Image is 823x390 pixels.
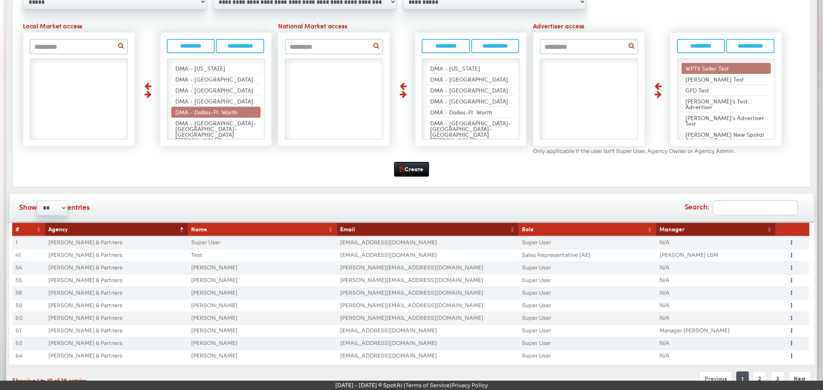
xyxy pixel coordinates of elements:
span: DMA - Dallas-Ft. Worth [430,108,492,116]
span: DMA - [GEOGRAPHIC_DATA] [430,86,508,94]
td: [PERSON_NAME] [188,324,336,337]
td: [PERSON_NAME] [188,274,336,287]
td: [PERSON_NAME] & Partners [45,261,188,274]
th: #: activate to sort column ascending [12,223,45,236]
td: 63 [12,337,45,349]
label: Search: [684,200,798,215]
td: Super User [519,337,656,349]
td: [PERSON_NAME][EMAIL_ADDRESS][DOMAIN_NAME] [337,299,519,312]
td: 1 [12,236,45,249]
label: Local Market access [20,21,275,32]
td: [PERSON_NAME] [188,287,336,299]
td: 60 [12,312,45,324]
a: 2 [753,371,767,386]
td: 55 [12,274,45,287]
span: DMA - Dallas-Ft. Worth [175,108,237,116]
td: Super User [519,236,656,249]
td: [EMAIL_ADDRESS][DOMAIN_NAME] [337,324,519,337]
td: N/A [656,312,776,324]
td: Manager [PERSON_NAME] [656,324,776,337]
input: Search: [713,200,798,215]
th: Manager: activate to sort column ascending [656,223,776,236]
td: [PERSON_NAME] & Partners [45,299,188,312]
td: Super User [519,324,656,337]
span: WPTV Seller Test [685,64,729,72]
span: DMA - [GEOGRAPHIC_DATA] [175,86,253,94]
td: 59 [12,299,45,312]
td: [PERSON_NAME] & Partners [45,274,188,287]
select: Showentries [37,200,67,215]
span: [PERSON_NAME] New Spotai Advertiser Test [685,130,764,144]
td: Super User [519,287,656,299]
td: Super User [519,274,656,287]
a: Privacy Policy [452,382,488,389]
td: [PERSON_NAME] & Partners [45,349,188,362]
td: 54 [12,261,45,274]
span: [PERSON_NAME]'s Test Advertiser [685,97,748,111]
td: [PERSON_NAME] & Partners [45,324,188,337]
span: DMA - [GEOGRAPHIC_DATA]-[GEOGRAPHIC_DATA]-[GEOGRAPHIC_DATA][PERSON_NAME] [175,119,256,144]
div: Showing 1 to 10 of 26 entries [12,371,341,387]
a: 1 [736,371,749,386]
label: National Market access [275,21,530,32]
td: N/A [656,287,776,299]
td: [PERSON_NAME] [188,337,336,349]
span: DMA - [GEOGRAPHIC_DATA] [430,75,508,83]
td: 58 [12,287,45,299]
th: Name: activate to sort column ascending [188,223,336,236]
span: DMA - [US_STATE] [175,64,225,72]
td: [EMAIL_ADDRESS][DOMAIN_NAME] [337,249,519,261]
td: 61 [12,324,45,337]
td: [EMAIL_ADDRESS][DOMAIN_NAME] [337,236,519,249]
a: Terms of Service [405,382,450,389]
span: DMA - [GEOGRAPHIC_DATA] [430,97,508,105]
a: Next [789,371,811,386]
td: 64 [12,349,45,362]
td: Super User [188,236,336,249]
span: [PERSON_NAME] Test [685,75,744,83]
td: [PERSON_NAME] & Partners [45,312,188,324]
div: Only applicable if the user isn't Super User, Agency Owner or Agency Admin . [530,149,785,154]
td: 41 [12,249,45,261]
td: [PERSON_NAME] [188,312,336,324]
td: [EMAIL_ADDRESS][DOMAIN_NAME] [337,349,519,362]
td: Super User [519,312,656,324]
td: [PERSON_NAME] LSM [656,249,776,261]
td: N/A [656,236,776,249]
td: N/A [656,299,776,312]
span: DMA - [US_STATE] [430,64,480,72]
span: DMA - [GEOGRAPHIC_DATA] [175,75,253,83]
td: [PERSON_NAME] [188,299,336,312]
span: DMA - [GEOGRAPHIC_DATA]-[GEOGRAPHIC_DATA]-[GEOGRAPHIC_DATA][PERSON_NAME] [430,119,511,144]
span: GFD Test [685,86,709,94]
label: Show entries [19,200,90,215]
td: Super User [519,299,656,312]
td: [EMAIL_ADDRESS][DOMAIN_NAME] [337,337,519,349]
td: [PERSON_NAME] & Partners [45,249,188,261]
td: [PERSON_NAME] [188,261,336,274]
th: Email: activate to sort column ascending [337,223,519,236]
td: N/A [656,274,776,287]
td: Super User [519,261,656,274]
td: Super User [519,349,656,362]
label: Advertiser access [530,21,785,32]
td: N/A [656,337,776,349]
td: [PERSON_NAME] & Partners [45,287,188,299]
td: [PERSON_NAME] & Partners [45,337,188,349]
a: 3 [771,371,784,386]
td: [PERSON_NAME][EMAIL_ADDRESS][DOMAIN_NAME] [337,274,519,287]
td: [PERSON_NAME][EMAIL_ADDRESS][DOMAIN_NAME] [337,261,519,274]
td: N/A [656,349,776,362]
th: Role: activate to sort column ascending [519,223,656,236]
td: N/A [656,261,776,274]
td: Sales Representative (AE) [519,249,656,261]
td: [PERSON_NAME] & Partners [45,236,188,249]
td: Test [188,249,336,261]
span: [PERSON_NAME]'s Advertiser Test [685,114,764,127]
th: Agency: activate to sort column descending [45,223,188,236]
td: [PERSON_NAME][EMAIL_ADDRESS][DOMAIN_NAME] [337,312,519,324]
span: DMA - [GEOGRAPHIC_DATA] [175,97,253,105]
td: [PERSON_NAME] [188,349,336,362]
button: Create [394,162,429,177]
td: [PERSON_NAME][EMAIL_ADDRESS][DOMAIN_NAME] [337,287,519,299]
